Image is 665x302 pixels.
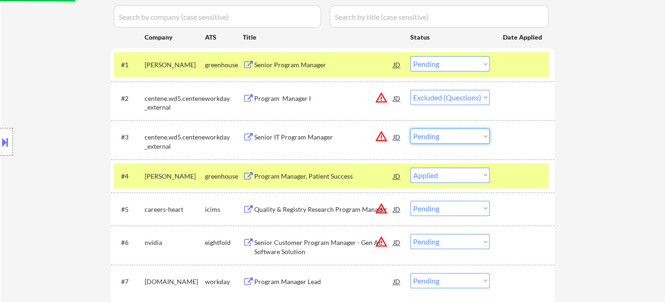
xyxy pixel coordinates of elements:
button: warning_amber [375,91,388,104]
div: [PERSON_NAME] [145,60,205,70]
div: #6 [121,238,137,247]
div: workday [205,133,243,142]
div: JD [392,90,402,106]
div: icims [205,205,243,214]
div: Title [243,33,402,42]
div: workday [205,94,243,103]
div: greenhouse [205,60,243,70]
input: Search by title (case sensitive) [330,6,548,28]
div: Senior IT Program Manager [254,133,393,142]
div: Program Manager Lead [254,277,393,286]
div: Senior Customer Program Manager - Gen AI Software Solution [254,238,393,256]
div: Date Applied [503,33,543,42]
div: JD [392,201,402,217]
div: greenhouse [205,172,243,181]
div: ATS [205,33,243,42]
div: JD [392,56,402,73]
div: Status [410,29,490,45]
div: [PERSON_NAME] [145,172,205,181]
div: JD [392,168,402,184]
div: [DOMAIN_NAME] [145,277,205,286]
div: JD [392,273,402,290]
div: workday [205,277,243,286]
div: JD [392,234,402,250]
div: Company [145,33,205,42]
button: warning_amber [375,235,388,248]
div: Quality & Registry Research Program Manager [254,205,393,214]
div: JD [392,128,402,145]
input: Search by company (case sensitive) [114,6,321,28]
div: Program Manager I [254,94,393,103]
div: centene.wd5.centene_external [145,94,205,112]
div: nvidia [145,238,205,247]
button: warning_amber [375,202,388,215]
button: warning_amber [375,130,388,143]
div: Senior Program Manager [254,60,393,70]
div: #7 [121,277,137,286]
div: eightfold [205,238,243,247]
div: Program Manager, Patient Success [254,172,393,181]
div: careers-heart [145,205,205,214]
div: centene.wd5.centene_external [145,133,205,151]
